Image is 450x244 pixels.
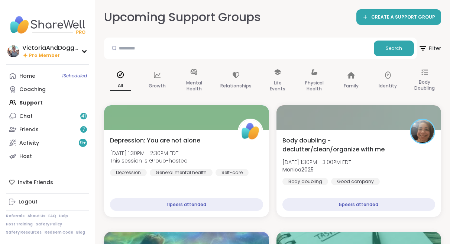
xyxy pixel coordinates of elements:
img: VictoriaAndDoggie [7,45,19,57]
div: Home [19,73,35,80]
div: Host [19,153,32,160]
a: Logout [6,195,89,209]
span: [DATE] 1:30PM - 2:30PM EDT [110,150,188,157]
a: Host Training [6,222,33,227]
button: Filter [418,38,441,59]
span: 9 + [80,140,86,146]
a: About Us [27,213,45,219]
span: Filter [418,39,441,57]
p: Relationships [220,81,252,90]
p: All [110,81,131,91]
span: Body doubling - declutter/clean/organize with me [282,136,402,154]
a: Home1Scheduled [6,69,89,83]
button: Search [374,41,414,56]
b: Monica2025 [282,166,314,173]
span: 1 Scheduled [62,73,87,79]
p: Mental Health [184,78,205,93]
div: Logout [19,198,38,206]
span: 7 [82,126,85,133]
span: CREATE A SUPPORT GROUP [371,14,435,20]
div: Invite Friends [6,176,89,189]
span: Depression: You are not alone [110,136,200,145]
h2: Upcoming Support Groups [104,9,261,26]
img: ShareWell [239,120,262,143]
a: Coaching [6,83,89,96]
div: Depression [110,169,147,176]
div: Coaching [19,86,46,93]
div: Friends [19,126,39,134]
span: 41 [81,113,86,119]
a: Safety Resources [6,230,42,235]
span: Search [386,45,402,52]
a: Help [59,213,68,219]
span: [DATE] 1:30PM - 3:00PM EDT [282,158,351,166]
div: Body doubling [282,178,328,185]
img: Monica2025 [411,120,434,143]
div: Chat [19,113,33,120]
a: Blog [76,230,85,235]
span: Pro Member [29,52,60,59]
a: Activity9+ [6,136,89,150]
img: ShareWell Nav Logo [6,12,89,38]
a: Friends7 [6,123,89,136]
div: 11 peers attended [110,198,263,211]
p: Identity [379,81,397,90]
p: Life Events [267,78,288,93]
p: Physical Health [304,78,325,93]
a: Host [6,150,89,163]
div: Self-care [216,169,249,176]
div: VictoriaAndDoggie [22,44,78,52]
p: Growth [149,81,166,90]
a: Referrals [6,213,25,219]
a: Chat41 [6,109,89,123]
div: General mental health [150,169,213,176]
a: Safety Policy [36,222,62,227]
span: This session is Group-hosted [110,157,188,164]
a: Redeem Code [45,230,73,235]
p: Family [344,81,359,90]
div: 5 peers attended [282,198,436,211]
a: FAQ [48,213,56,219]
div: Activity [19,139,39,147]
div: Good company [331,178,380,185]
p: Body Doubling [414,78,435,93]
a: CREATE A SUPPORT GROUP [356,9,441,25]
